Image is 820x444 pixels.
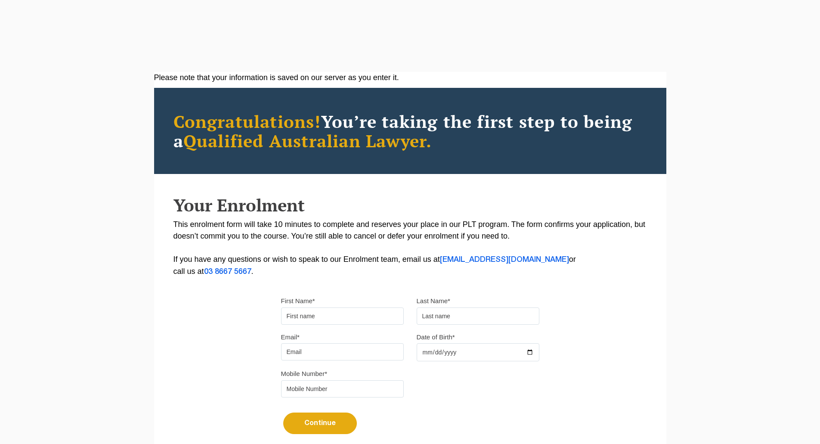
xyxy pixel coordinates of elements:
input: Email [281,343,404,360]
label: First Name* [281,297,315,305]
input: Mobile Number [281,380,404,397]
h2: Your Enrolment [173,196,647,214]
a: 03 8667 5667 [204,268,251,275]
button: Continue [283,413,357,434]
input: Last name [417,307,539,325]
h2: You’re taking the first step to being a [173,112,647,150]
label: Last Name* [417,297,450,305]
label: Mobile Number* [281,369,328,378]
a: [EMAIL_ADDRESS][DOMAIN_NAME] [440,256,569,263]
input: First name [281,307,404,325]
div: Please note that your information is saved on our server as you enter it. [154,72,666,84]
label: Email* [281,333,300,342]
span: Qualified Australian Lawyer. [183,129,432,152]
span: Congratulations! [173,110,321,133]
p: This enrolment form will take 10 minutes to complete and reserves your place in our PLT program. ... [173,219,647,278]
label: Date of Birth* [417,333,455,342]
